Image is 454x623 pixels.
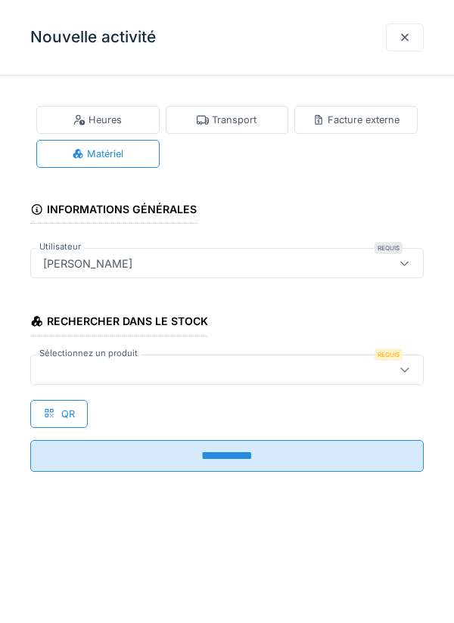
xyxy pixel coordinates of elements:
label: Utilisateur [36,240,84,253]
div: Matériel [72,147,123,161]
div: QR [30,400,88,428]
div: Requis [375,242,403,254]
div: [PERSON_NAME] [37,255,138,271]
div: Informations générales [30,198,197,224]
div: Facture externe [313,113,400,127]
h3: Nouvelle activité [30,28,156,47]
label: Sélectionnez un produit [36,347,141,360]
div: Heures [73,113,122,127]
div: Transport [197,113,257,127]
div: Rechercher dans le stock [30,310,208,336]
div: Requis [375,349,403,361]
